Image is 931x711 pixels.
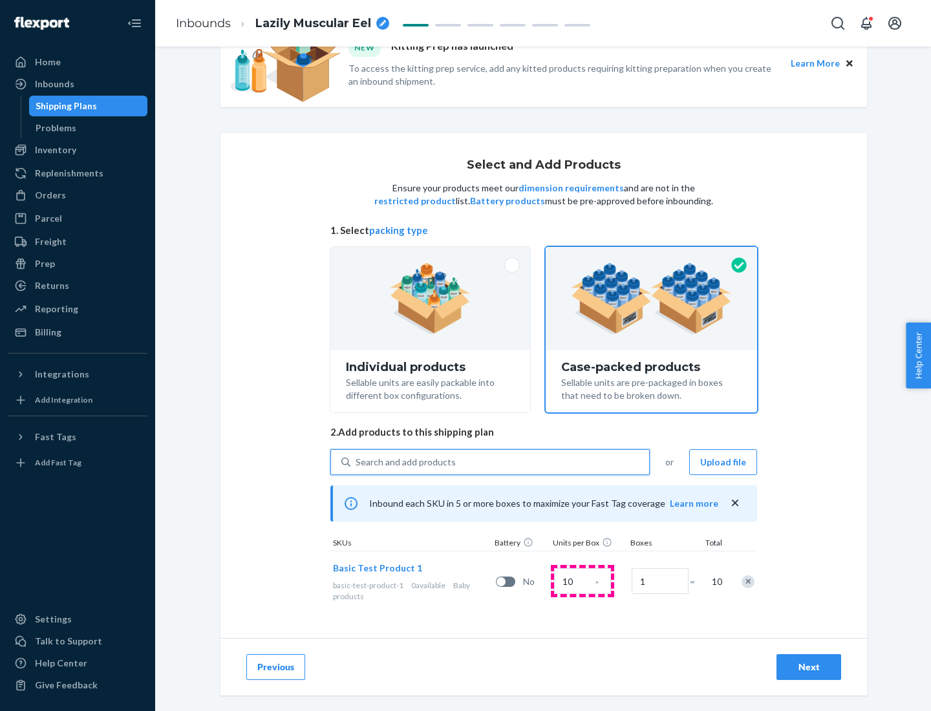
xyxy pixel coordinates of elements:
div: Reporting [35,302,78,315]
a: Settings [8,609,147,630]
div: Sellable units are easily packable into different box configurations. [346,374,515,402]
div: Billing [35,326,61,339]
div: Baby products [333,580,491,602]
div: Integrations [35,368,89,381]
div: Inbound each SKU in 5 or more boxes to maximize your Fast Tag coverage [330,485,757,522]
div: Help Center [35,657,87,670]
a: Inventory [8,140,147,160]
div: SKUs [330,537,492,551]
button: Learn more [670,497,718,510]
ol: breadcrumbs [166,5,400,43]
button: Close [842,56,857,70]
a: Talk to Support [8,631,147,652]
button: Next [776,654,841,680]
div: Home [35,56,61,69]
button: Open account menu [882,10,908,36]
a: Inbounds [8,74,147,94]
div: Returns [35,279,69,292]
div: Talk to Support [35,635,102,648]
div: Prep [35,257,55,270]
a: Returns [8,275,147,296]
button: Previous [246,654,305,680]
div: Shipping Plans [36,100,97,112]
div: Remove Item [742,575,754,588]
button: Open notifications [853,10,879,36]
button: Basic Test Product 1 [333,562,422,575]
div: Inbounds [35,78,74,90]
span: Lazily Muscular Eel [255,16,371,32]
a: Shipping Plans [29,96,148,116]
span: = [690,575,703,588]
button: Battery products [470,195,545,207]
button: packing type [369,224,428,237]
div: Search and add products [356,456,456,469]
span: 10 [709,575,722,588]
h1: Select and Add Products [467,159,621,172]
button: Close Navigation [122,10,147,36]
div: Next [787,661,830,674]
a: Home [8,52,147,72]
div: Settings [35,613,72,626]
button: Open Search Box [825,10,851,36]
div: Fast Tags [35,430,76,443]
div: Replenishments [35,167,103,180]
span: No [523,575,549,588]
p: To access the kitting prep service, add any kitted products requiring kitting preparation when yo... [348,62,779,88]
input: Case Quantity [554,568,611,594]
button: Help Center [906,323,931,388]
a: Help Center [8,653,147,674]
a: Orders [8,185,147,206]
a: Prep [8,253,147,274]
button: Integrations [8,364,147,385]
a: Problems [29,118,148,138]
button: Give Feedback [8,675,147,695]
div: Case-packed products [561,361,742,374]
div: Total [692,537,725,551]
div: Orders [35,189,66,202]
div: Battery [492,537,550,551]
p: Ensure your products meet our and are not in the list. must be pre-approved before inbounding. [373,182,714,207]
img: case-pack.59cecea509d18c883b923b81aeac6d0b.png [571,263,732,334]
button: Upload file [689,449,757,475]
div: Units per Box [550,537,628,551]
div: Give Feedback [35,679,98,692]
div: Parcel [35,212,62,225]
a: Parcel [8,208,147,229]
a: Inbounds [176,16,231,30]
span: or [665,456,674,469]
span: Basic Test Product 1 [333,562,422,573]
button: dimension requirements [519,182,624,195]
a: Freight [8,231,147,252]
div: Inventory [35,143,76,156]
img: Flexport logo [14,17,69,30]
div: Add Integration [35,394,92,405]
div: Freight [35,235,67,248]
p: Kitting Prep has launched [391,39,513,56]
span: 0 available [411,580,445,590]
a: Reporting [8,299,147,319]
button: restricted product [374,195,456,207]
img: individual-pack.facf35554cb0f1810c75b2bd6df2d64e.png [390,263,471,334]
input: Number of boxes [632,568,689,594]
button: close [729,496,742,510]
button: Fast Tags [8,427,147,447]
div: Sellable units are pre-packaged in boxes that need to be broken down. [561,374,742,402]
div: Boxes [628,537,692,551]
span: 2. Add products to this shipping plan [330,425,757,439]
div: Add Fast Tag [35,457,81,468]
a: Replenishments [8,163,147,184]
div: Individual products [346,361,515,374]
span: basic-test-product-1 [333,580,403,590]
a: Billing [8,322,147,343]
div: NEW [348,39,381,56]
a: Add Integration [8,390,147,410]
div: Problems [36,122,76,134]
a: Add Fast Tag [8,452,147,473]
button: Learn More [791,56,840,70]
span: 1. Select [330,224,757,237]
